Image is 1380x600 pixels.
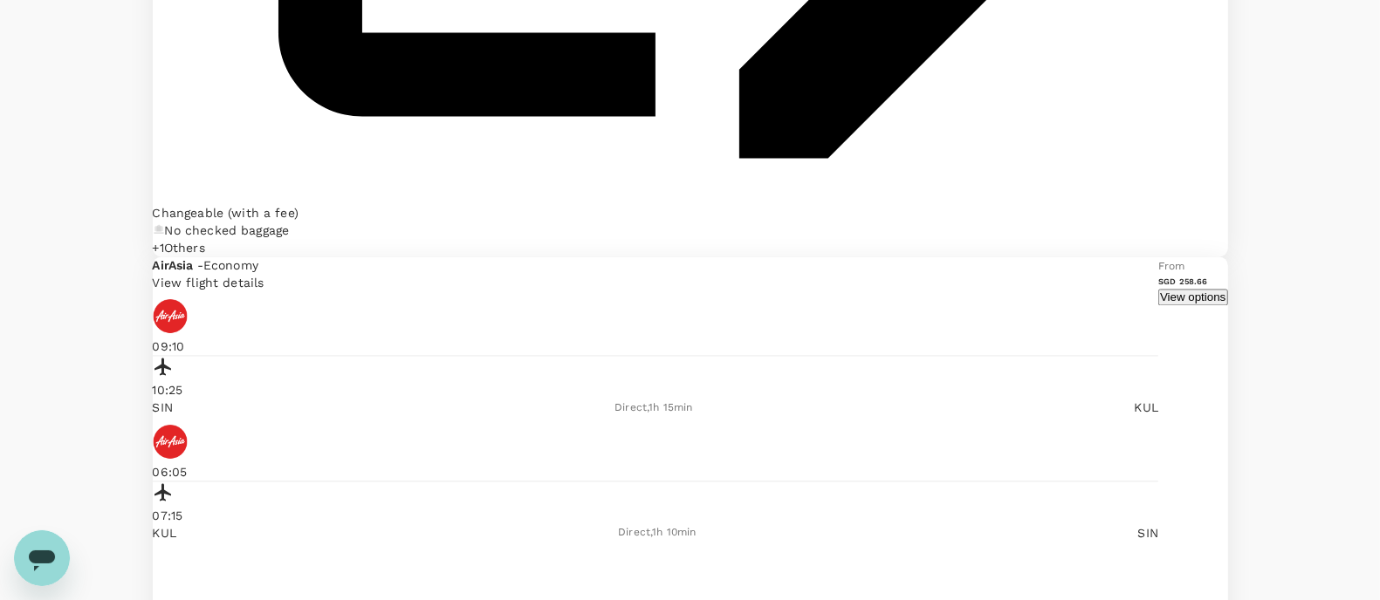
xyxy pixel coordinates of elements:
img: AK [153,298,188,333]
p: 09:10 [153,337,1159,355]
span: Changeable (with a fee) [153,206,299,220]
span: + 1 [153,241,164,255]
h6: SGD 258.66 [1158,276,1227,287]
span: AirAsia [153,258,197,272]
span: Economy [203,258,258,272]
button: View options [1158,289,1227,305]
p: 07:15 [153,507,1159,524]
p: 06:05 [153,463,1159,481]
div: Direct , 1h 10min [618,524,696,542]
div: No checked baggage [153,222,1159,239]
span: No checked baggage [165,223,290,237]
p: SIN [153,399,173,416]
p: View flight details [153,274,1159,291]
span: - [197,258,203,272]
iframe: Button to launch messaging window [14,530,70,586]
p: SIN [1138,524,1158,542]
div: Direct , 1h 15min [614,399,692,417]
p: KUL [153,524,176,542]
img: AK [153,424,188,459]
p: 10:25 [153,381,1159,399]
span: Others [164,241,205,255]
div: +1Others [153,239,1159,256]
span: From [1158,260,1185,272]
p: KUL [1135,399,1158,416]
